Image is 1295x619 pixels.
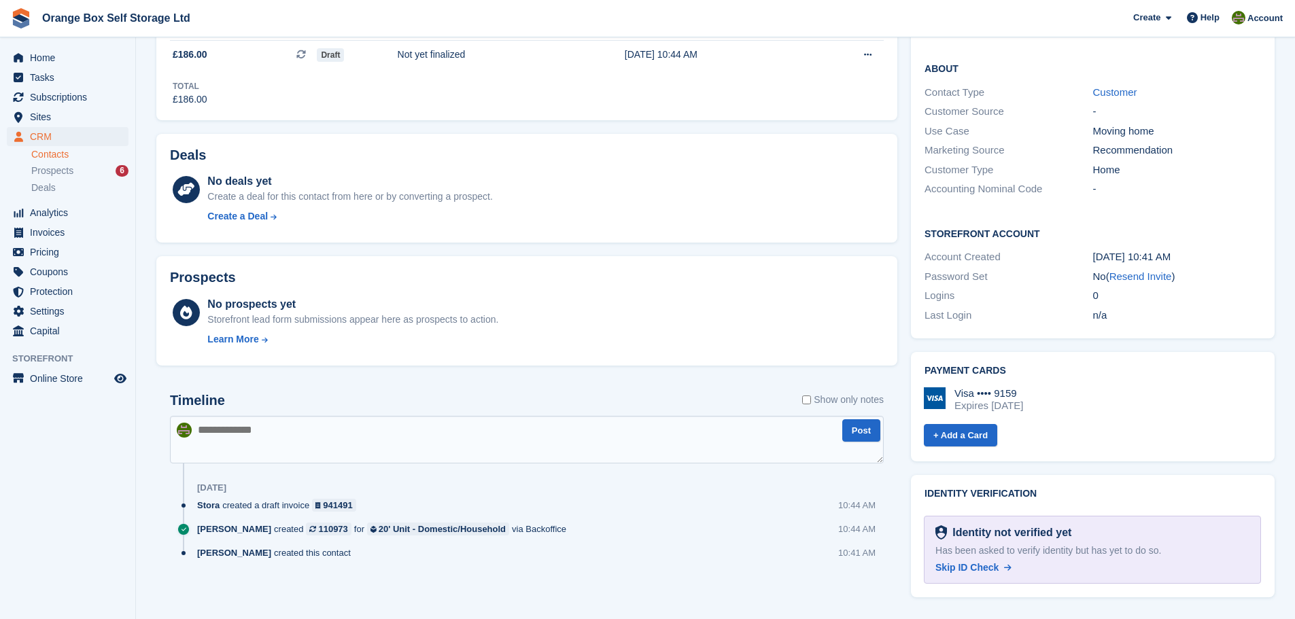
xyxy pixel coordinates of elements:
a: menu [7,369,128,388]
span: Home [30,48,111,67]
span: Storefront [12,352,135,366]
a: 941491 [312,499,356,512]
span: [PERSON_NAME] [197,546,271,559]
span: Sites [30,107,111,126]
div: Total [173,80,207,92]
div: created a draft invoice [197,499,363,512]
a: Orange Box Self Storage Ltd [37,7,196,29]
div: n/a [1093,308,1261,323]
h2: Prospects [170,270,236,285]
h2: Timeline [170,393,225,408]
span: [PERSON_NAME] [197,523,271,535]
div: Identity not verified yet [947,525,1071,541]
span: Prospects [31,164,73,177]
div: Storefront lead form submissions appear here as prospects to action. [207,313,498,327]
div: Contact Type [925,85,1092,101]
div: created this contact [197,546,358,559]
h2: About [925,61,1261,75]
a: Resend Invite [1109,270,1172,282]
div: created for via Backoffice [197,523,573,535]
span: Draft [317,48,344,62]
div: Recommendation [1093,143,1261,158]
span: Stora [197,499,220,512]
div: Last Login [925,308,1092,323]
div: Customer Type [925,162,1092,178]
a: menu [7,243,128,262]
span: Capital [30,321,111,340]
div: Account Created [925,249,1092,265]
span: Settings [30,302,111,321]
a: Customer [1093,86,1137,98]
div: 941491 [323,499,352,512]
div: No prospects yet [207,296,498,313]
div: 110973 [318,523,347,535]
span: Coupons [30,262,111,281]
div: 6 [116,165,128,177]
a: Contacts [31,148,128,161]
label: Show only notes [802,393,884,407]
a: menu [7,68,128,87]
div: Learn More [207,332,258,347]
span: Protection [30,282,111,301]
div: Customer Source [925,104,1092,120]
h2: Deals [170,147,206,163]
span: Analytics [30,203,111,222]
div: 10:44 AM [838,499,876,512]
div: - [1093,104,1261,120]
div: [DATE] 10:44 AM [625,48,811,62]
div: Not yet finalized [398,48,581,62]
span: Deals [31,181,56,194]
a: menu [7,302,128,321]
div: £186.00 [173,92,207,107]
span: CRM [30,127,111,146]
div: Marketing Source [925,143,1092,158]
span: Create [1133,11,1160,24]
div: 20' Unit - Domestic/Household [379,523,506,535]
div: 10:41 AM [838,546,876,559]
div: Moving home [1093,124,1261,139]
div: Create a Deal [207,209,268,224]
a: menu [7,127,128,146]
h2: Payment cards [925,366,1261,376]
h2: Identity verification [925,489,1261,499]
div: Has been asked to verify identity but has yet to do so. [935,544,1249,558]
a: menu [7,262,128,281]
div: Accounting Nominal Code [925,181,1092,197]
div: Use Case [925,124,1092,139]
a: menu [7,282,128,301]
div: 0 [1093,288,1261,304]
span: Subscriptions [30,88,111,107]
img: stora-icon-8386f47178a22dfd0bd8f6a31ec36ba5ce8667c1dd55bd0f319d3a0aa187defe.svg [11,8,31,29]
input: Show only notes [802,393,811,407]
img: Pippa White [177,423,192,438]
a: Prospects 6 [31,164,128,178]
a: Create a Deal [207,209,492,224]
a: menu [7,223,128,242]
a: Deals [31,181,128,195]
a: menu [7,88,128,107]
div: Expires [DATE] [954,400,1023,412]
div: Password Set [925,269,1092,285]
a: Preview store [112,370,128,387]
span: Online Store [30,369,111,388]
a: Learn More [207,332,498,347]
h2: Storefront Account [925,226,1261,240]
a: 110973 [306,523,351,535]
a: Skip ID Check [935,561,1012,575]
div: No [1093,269,1261,285]
span: Help [1201,11,1220,24]
span: Tasks [30,68,111,87]
img: Pippa White [1232,11,1245,24]
div: Visa •••• 9159 [954,387,1023,400]
span: Pricing [30,243,111,262]
img: Visa Logo [924,387,946,409]
span: £186.00 [173,48,207,62]
div: [DATE] 10:41 AM [1093,249,1261,265]
a: menu [7,107,128,126]
div: Logins [925,288,1092,304]
div: [DATE] [197,482,226,493]
span: ( ) [1106,270,1175,282]
a: menu [7,48,128,67]
div: Create a deal for this contact from here or by converting a prospect. [207,190,492,204]
a: menu [7,321,128,340]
